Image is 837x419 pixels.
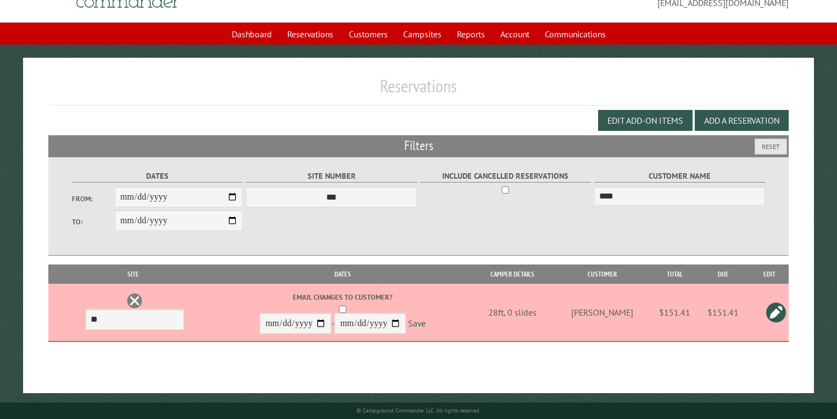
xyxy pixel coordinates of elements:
[397,24,448,45] a: Campsites
[281,24,340,45] a: Reservations
[594,170,765,183] label: Customer Name
[72,217,115,227] label: To:
[494,24,536,45] a: Account
[652,284,696,341] td: $151.41
[72,170,243,183] label: Dates
[598,110,693,131] button: Edit Add-on Items
[750,264,789,284] th: Edit
[342,24,394,45] a: Customers
[213,264,472,284] th: Dates
[246,170,417,183] label: Site Number
[755,139,787,155] button: Reset
[356,407,481,414] small: © Campground Commander LLC. All rights reserved.
[473,264,553,284] th: Camper Details
[54,264,213,284] th: Site
[420,170,591,183] label: Include Cancelled Reservations
[225,24,278,45] a: Dashboard
[48,75,789,106] h1: Reservations
[72,194,115,204] label: From:
[652,264,696,284] th: Total
[696,264,750,284] th: Due
[696,284,750,341] td: $151.41
[552,264,652,284] th: Customer
[538,24,612,45] a: Communications
[450,24,492,45] a: Reports
[473,284,553,341] td: 28ft, 0 slides
[48,135,789,156] h2: Filters
[126,293,143,309] a: Delete this reservation
[408,318,426,329] a: Save
[215,292,471,337] div: -
[552,284,652,341] td: [PERSON_NAME]
[695,110,789,131] button: Add a Reservation
[215,292,471,302] label: Email changes to customer?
